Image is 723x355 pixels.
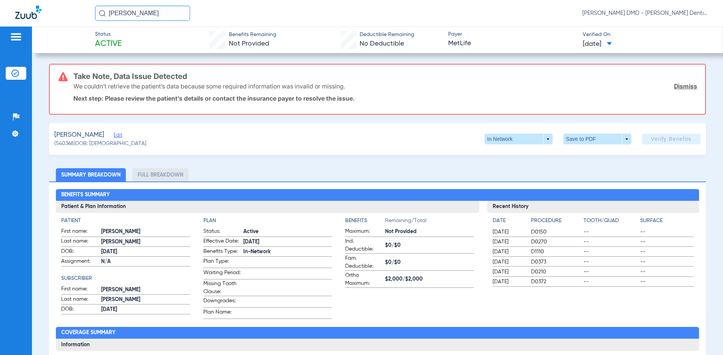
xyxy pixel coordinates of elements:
[640,217,694,227] app-breakdown-title: Surface
[73,95,697,102] p: Next step: Please review the patient’s details or contact the insurance payer to resolve the issue.
[243,238,332,246] span: [DATE]
[203,308,241,319] span: Plan Name:
[59,72,68,81] img: error-icon
[640,258,694,266] span: --
[61,285,98,294] span: First name:
[56,327,699,339] h2: Coverage Summary
[360,31,414,39] span: Deductible Remaining
[640,238,694,246] span: --
[385,275,474,283] span: $2,000/$2,000
[56,201,479,213] h3: Patient & Plan Information
[15,6,41,19] img: Zuub Logo
[61,227,98,237] span: First name:
[10,32,22,41] img: hamburger-icon
[61,295,98,305] span: Last name:
[95,39,122,49] span: Active
[493,238,525,246] span: [DATE]
[385,241,474,249] span: $0/$0
[583,248,637,256] span: --
[583,228,637,236] span: --
[531,217,581,225] h4: Procedure
[583,268,637,276] span: --
[493,217,525,227] app-breakdown-title: Date
[56,189,699,201] h2: Benefits Summary
[203,269,241,279] span: Waiting Period:
[685,319,723,355] iframe: Chat Widget
[531,278,581,286] span: D0372
[95,30,122,38] span: Status
[531,217,581,227] app-breakdown-title: Procedure
[243,248,332,256] span: In-Network
[203,237,241,246] span: Effective Date:
[73,73,697,80] h3: Take Note, Data Issue Detected
[54,130,104,140] span: [PERSON_NAME]
[101,306,190,314] span: [DATE]
[493,217,525,225] h4: Date
[101,296,190,304] span: [PERSON_NAME]
[531,238,581,246] span: D0270
[101,286,190,294] span: [PERSON_NAME]
[229,31,276,39] span: Benefits Remaining
[493,258,525,266] span: [DATE]
[493,278,525,286] span: [DATE]
[132,168,189,181] li: Full Breakdown
[583,238,637,246] span: --
[61,217,190,225] h4: Patient
[385,228,474,236] span: Not Provided
[203,297,241,307] span: Downgrades:
[99,10,106,17] img: Search Icon
[345,227,382,237] span: Maximum:
[385,259,474,267] span: $0/$0
[640,248,694,256] span: --
[531,228,581,236] span: D0150
[203,248,241,257] span: Benefits Type:
[531,248,581,256] span: D1110
[448,39,576,48] span: MetLife
[61,305,98,314] span: DOB:
[485,134,553,144] button: In Network
[203,227,241,237] span: Status:
[640,228,694,236] span: --
[583,39,612,49] span: [DATE]
[61,237,98,246] span: Last name:
[101,228,190,236] span: [PERSON_NAME]
[345,271,382,287] span: Ortho Maximum:
[448,30,576,38] span: Payer
[203,217,332,225] h4: Plan
[95,6,190,21] input: Search for patients
[345,217,385,227] app-breakdown-title: Benefits
[360,40,404,47] span: No Deductible
[583,217,637,227] app-breakdown-title: Tooth/Quad
[114,133,121,140] span: Edit
[243,228,332,236] span: Active
[583,217,637,225] h4: Tooth/Quad
[61,275,190,282] h4: Subscriber
[674,82,697,90] a: Dismiss
[101,248,190,256] span: [DATE]
[73,82,345,90] p: We couldn’t retrieve the patient’s data because some required information was invalid or missing.
[61,248,98,257] span: DOB:
[640,278,694,286] span: --
[229,40,269,47] span: Not Provided
[385,217,474,227] span: Remaining/Total
[56,168,126,181] li: Summary Breakdown
[582,9,708,17] span: [PERSON_NAME] DMD - [PERSON_NAME] Dentistry PC
[563,134,631,144] button: Save to PDF
[56,339,699,351] h3: Information
[61,257,98,267] span: Assignment:
[640,217,694,225] h4: Surface
[101,258,190,266] span: N/A
[203,257,241,268] span: Plan Type:
[640,268,694,276] span: --
[345,254,382,270] span: Fam. Deductible:
[531,268,581,276] span: D0210
[101,238,190,246] span: [PERSON_NAME]
[203,280,241,296] span: Missing Tooth Clause:
[583,258,637,266] span: --
[54,140,146,148] span: (540368) DOB: [DEMOGRAPHIC_DATA]
[345,237,382,253] span: Ind. Deductible:
[487,201,699,213] h3: Recent History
